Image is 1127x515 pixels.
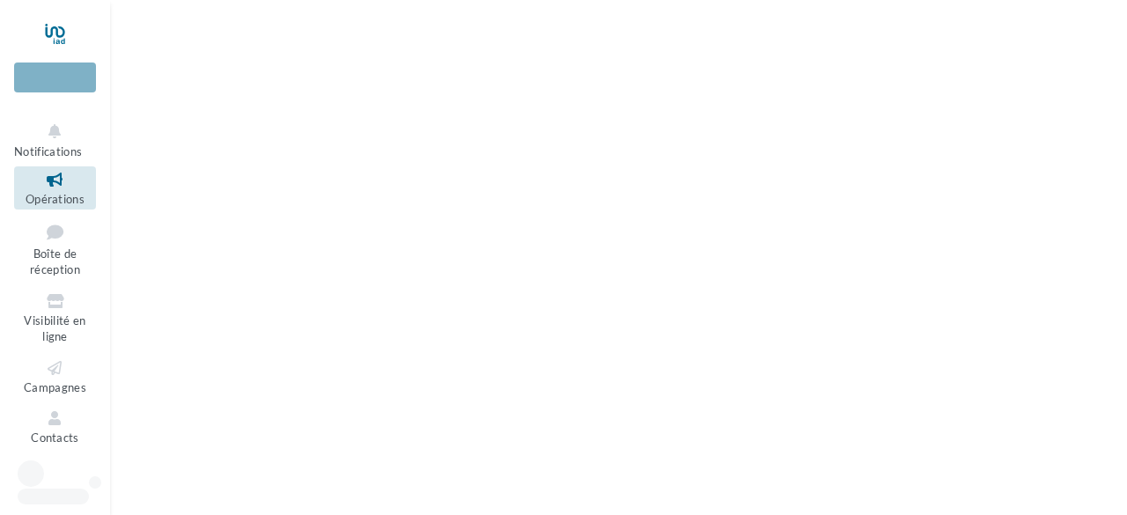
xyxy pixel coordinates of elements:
a: Opérations [14,166,96,210]
span: Visibilité en ligne [24,313,85,344]
span: Contacts [31,430,79,445]
a: Contacts [14,405,96,448]
div: Nouvelle campagne [14,63,96,92]
span: Boîte de réception [30,246,80,277]
span: Opérations [26,192,85,206]
a: Visibilité en ligne [14,288,96,348]
span: Notifications [14,144,82,158]
a: Campagnes [14,355,96,398]
a: Boîte de réception [14,217,96,281]
span: Campagnes [24,380,86,394]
